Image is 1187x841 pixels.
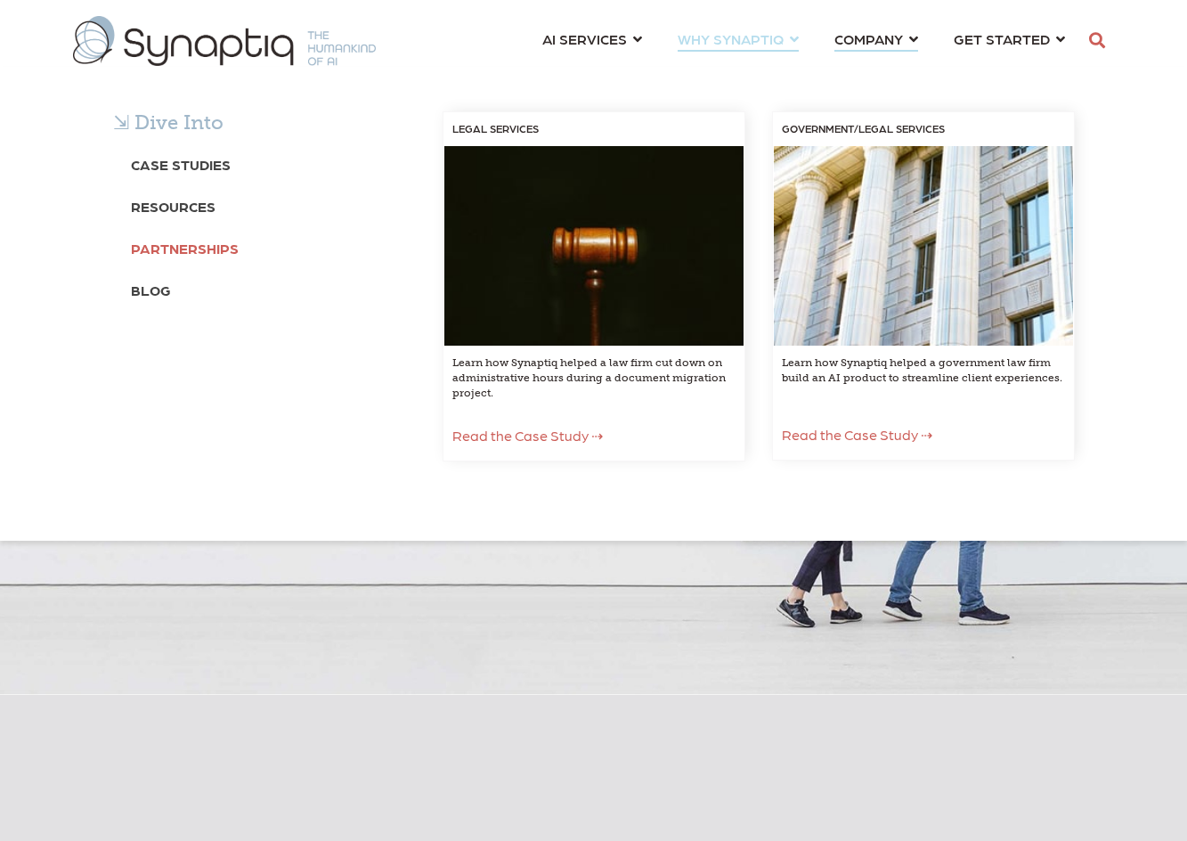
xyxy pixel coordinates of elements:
nav: menu [524,9,1083,73]
span: AI SERVICES [542,27,627,51]
img: synaptiq logo-1 [73,16,376,66]
span: WHY SYNAPTIQ [678,27,784,51]
a: GET STARTED [954,22,1065,55]
span: COMPANY [834,27,903,51]
span: GET STARTED [954,27,1050,51]
a: WHY SYNAPTIQ [678,22,799,55]
a: AI SERVICES [542,22,642,55]
a: COMPANY [834,22,918,55]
